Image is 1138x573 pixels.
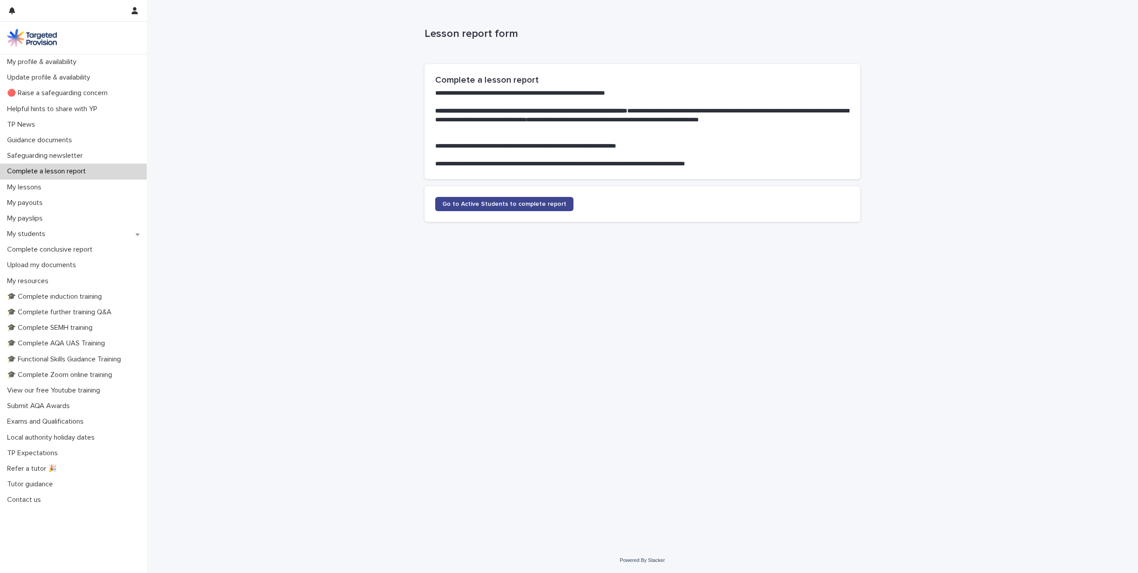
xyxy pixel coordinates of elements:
[4,355,128,364] p: 🎓 Functional Skills Guidance Training
[4,58,84,66] p: My profile & availability
[7,29,57,47] img: M5nRWzHhSzIhMunXDL62
[425,28,857,40] p: Lesson report form
[4,230,52,238] p: My students
[4,465,64,473] p: Refer a tutor 🎉
[4,402,77,410] p: Submit AQA Awards
[4,245,100,254] p: Complete conclusive report
[4,73,97,82] p: Update profile & availability
[4,496,48,504] p: Contact us
[4,293,109,301] p: 🎓 Complete induction training
[4,120,42,129] p: TP News
[435,197,573,211] a: Go to Active Students to complete report
[4,339,112,348] p: 🎓 Complete AQA UAS Training
[4,277,56,285] p: My resources
[620,557,665,563] a: Powered By Stacker
[442,201,566,207] span: Go to Active Students to complete report
[435,75,849,85] h2: Complete a lesson report
[4,449,65,457] p: TP Expectations
[4,105,104,113] p: Helpful hints to share with YP
[4,433,102,442] p: Local authority holiday dates
[4,261,83,269] p: Upload my documents
[4,371,119,379] p: 🎓 Complete Zoom online training
[4,324,100,332] p: 🎓 Complete SEMH training
[4,308,119,317] p: 🎓 Complete further training Q&A
[4,386,107,395] p: View our free Youtube training
[4,136,79,144] p: Guidance documents
[4,480,60,489] p: Tutor guidance
[4,183,48,192] p: My lessons
[4,152,90,160] p: Safeguarding newsletter
[4,167,93,176] p: Complete a lesson report
[4,417,91,426] p: Exams and Qualifications
[4,89,115,97] p: 🔴 Raise a safeguarding concern
[4,214,50,223] p: My payslips
[4,199,50,207] p: My payouts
